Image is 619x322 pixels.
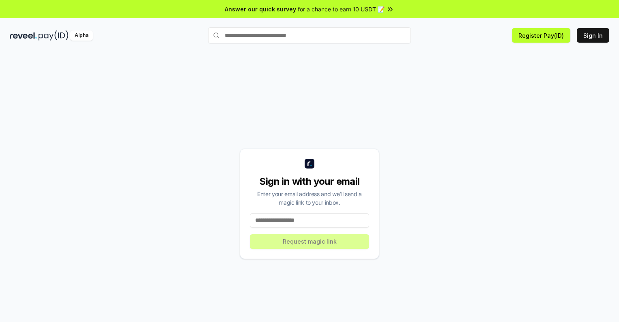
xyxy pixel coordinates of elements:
div: Alpha [70,30,93,41]
span: Answer our quick survey [225,5,296,13]
img: logo_small [305,159,314,169]
span: for a chance to earn 10 USDT 📝 [298,5,385,13]
button: Register Pay(ID) [512,28,570,43]
div: Enter your email address and we’ll send a magic link to your inbox. [250,190,369,207]
button: Sign In [577,28,609,43]
img: reveel_dark [10,30,37,41]
div: Sign in with your email [250,175,369,188]
img: pay_id [39,30,69,41]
